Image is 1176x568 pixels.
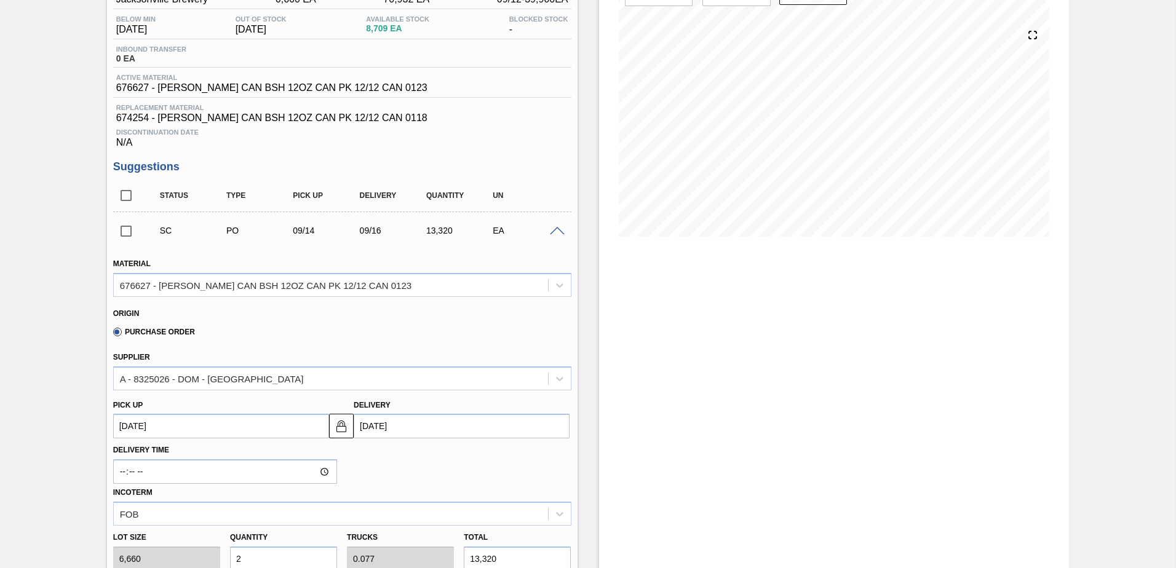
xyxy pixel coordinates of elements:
[116,82,427,93] span: 676627 - [PERSON_NAME] CAN BSH 12OZ CAN PK 12/12 CAN 0123
[230,533,268,542] label: Quantity
[116,45,186,53] span: Inbound Transfer
[116,24,156,35] span: [DATE]
[113,488,153,497] label: Incoterm
[116,54,186,63] span: 0 EA
[223,191,298,200] div: Type
[354,401,391,409] label: Delivery
[113,259,151,268] label: Material
[357,226,431,235] div: 09/16/2025
[116,128,568,136] span: Discontinuation Date
[113,401,143,409] label: Pick up
[113,309,140,318] label: Origin
[509,15,568,23] span: Blocked Stock
[236,24,287,35] span: [DATE]
[113,124,571,148] div: N/A
[290,226,364,235] div: 09/14/2025
[357,191,431,200] div: Delivery
[223,226,298,235] div: Purchase order
[120,508,139,519] div: FOB
[366,15,429,23] span: Available Stock
[113,328,195,336] label: Purchase Order
[290,191,364,200] div: Pick up
[423,191,498,200] div: Quantity
[116,74,427,81] span: Active Material
[329,414,354,438] button: locked
[236,15,287,23] span: Out Of Stock
[334,419,349,433] img: locked
[116,104,568,111] span: Replacement Material
[113,353,150,361] label: Supplier
[490,191,564,200] div: UN
[113,160,571,173] h3: Suggestions
[157,191,231,200] div: Status
[347,533,378,542] label: Trucks
[423,226,498,235] div: 13,320
[113,441,337,459] label: Delivery Time
[506,15,571,35] div: -
[116,112,568,124] span: 674254 - [PERSON_NAME] CAN BSH 12OZ CAN PK 12/12 CAN 0118
[354,414,570,438] input: mm/dd/yyyy
[366,24,429,33] span: 8,709 EA
[120,280,411,290] div: 676627 - [PERSON_NAME] CAN BSH 12OZ CAN PK 12/12 CAN 0123
[116,15,156,23] span: Below Min
[157,226,231,235] div: Suggestion Created
[113,414,329,438] input: mm/dd/yyyy
[464,533,488,542] label: Total
[120,373,304,384] div: A - 8325026 - DOM - [GEOGRAPHIC_DATA]
[113,529,220,546] label: Lot size
[490,226,564,235] div: EA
